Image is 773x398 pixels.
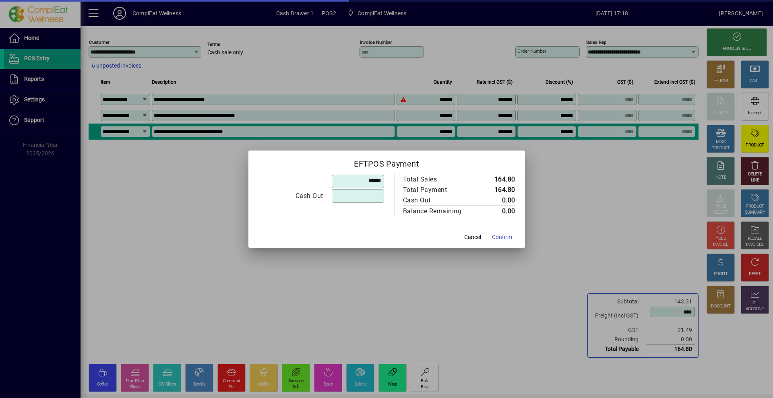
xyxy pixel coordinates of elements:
[479,185,515,195] td: 164.80
[479,195,515,206] td: 0.00
[460,230,486,245] button: Cancel
[479,174,515,185] td: 164.80
[403,196,471,205] div: Cash Out
[464,233,481,241] span: Cancel
[258,191,323,201] div: Cash Out
[479,206,515,217] td: 0.00
[248,151,525,174] h2: EFTPOS Payment
[489,230,515,245] button: Confirm
[403,206,471,216] div: Balance Remaining
[403,185,479,195] td: Total Payment
[492,233,512,241] span: Confirm
[403,174,479,185] td: Total Sales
